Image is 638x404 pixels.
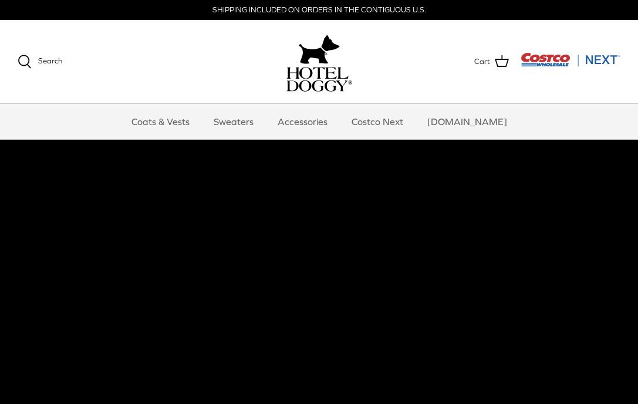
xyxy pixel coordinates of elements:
a: Visit Costco Next [521,60,620,69]
span: Cart [474,56,490,68]
img: hoteldoggycom [286,67,352,92]
a: Accessories [267,104,338,139]
a: Costco Next [341,104,414,139]
a: [DOMAIN_NAME] [417,104,518,139]
a: Coats & Vests [121,104,200,139]
a: Cart [474,54,509,69]
a: Search [18,55,62,69]
a: Sweaters [203,104,264,139]
img: hoteldoggy.com [299,32,340,67]
img: Costco Next [521,52,620,67]
span: Search [38,56,62,65]
a: hoteldoggy.com hoteldoggycom [286,32,352,92]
